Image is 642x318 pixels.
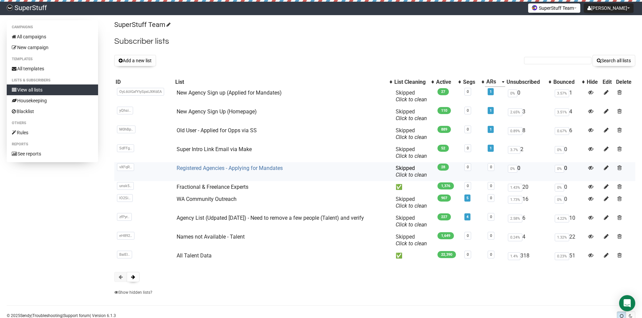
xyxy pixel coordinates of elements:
a: SuperStuff Team [114,21,170,29]
th: ID: No sort applied, sorting is disabled [114,77,174,87]
a: Names not Available - Talent [177,234,245,240]
a: All templates [7,63,98,74]
span: 0.89% [508,127,522,135]
th: Hide: No sort applied, sorting is disabled [585,77,601,87]
div: ARs [486,78,498,85]
a: Rules [7,127,98,138]
td: 3 [505,106,552,125]
button: SuperStuff Team [528,3,580,13]
div: Open Intercom Messenger [619,295,635,311]
a: Sendy [20,313,31,318]
td: 6 [552,125,585,143]
span: unsk5.. [117,182,134,190]
a: 1 [490,108,492,113]
a: 0 [490,234,492,238]
td: 6 [505,212,552,231]
a: 0 [490,252,492,257]
div: Delete [616,79,634,85]
span: 0% [555,184,564,191]
span: 0% [555,146,564,154]
div: Unsubscribed [507,79,546,85]
h2: Subscriber lists [114,35,635,47]
div: Active [436,79,455,85]
td: 16 [505,193,552,212]
td: 4 [505,231,552,250]
a: All campaigns [7,31,98,42]
span: 0.67% [555,127,569,135]
a: Click to clean [396,172,427,178]
span: 1,649 [437,232,454,239]
th: List: No sort applied, activate to apply an ascending sort [174,77,393,87]
span: 889 [437,126,451,133]
th: Segs: No sort applied, activate to apply an ascending sort [462,77,485,87]
a: 0 [467,234,469,238]
div: Bounced [553,79,579,85]
td: ✅ [393,181,435,193]
li: Campaigns [7,23,98,31]
span: 3.7% [508,146,520,154]
a: 0 [467,90,469,94]
span: 0.24% [508,234,522,241]
span: 1.43% [508,184,522,191]
a: Agency List (Udpated [DATE]) - Need to remove a few people (Talent) and verify [177,215,364,221]
a: 1 [490,127,492,132]
span: 27 [437,88,449,95]
a: 4 [466,215,468,219]
span: 1.4% [508,252,520,260]
div: Edit [603,79,613,85]
span: Skipped [396,146,427,159]
a: Housekeeping [7,95,98,106]
span: yQhsi.. [117,107,133,114]
a: 0 [467,165,469,169]
a: See reports [7,148,98,159]
td: 51 [552,250,585,262]
span: eH892.. [117,232,134,240]
li: Lists & subscribers [7,76,98,84]
span: 907 [437,195,451,202]
td: 0 [552,181,585,193]
a: New Agency Sign up (Applied for Mandates) [177,90,282,96]
span: 3.51% [555,108,569,116]
td: 0 [505,87,552,106]
span: 4.22% [555,215,569,222]
a: Click to clean [396,153,427,159]
a: 0 [490,215,492,219]
a: New Agency Sign Up (Homepage) [177,108,257,115]
td: ✅ [393,250,435,262]
a: All Talent Data [177,252,212,259]
span: 0% [555,165,564,173]
td: 20 [505,181,552,193]
button: [PERSON_NAME] [584,3,634,13]
span: SdFFg.. [117,144,134,152]
span: M0hBp.. [117,126,135,133]
a: 0 [467,252,469,257]
span: 1.32% [555,234,569,241]
img: 703728c54cf28541de94309996d5b0e3 [7,5,13,11]
a: 0 [490,165,492,169]
td: 318 [505,250,552,262]
div: List [175,79,386,85]
li: Reports [7,140,98,148]
span: Skipped [396,90,427,103]
th: Active: No sort applied, activate to apply an ascending sort [435,77,462,87]
a: 0 [467,184,469,188]
span: 22,390 [437,251,456,258]
td: 10 [552,212,585,231]
a: 0 [467,108,469,113]
div: ID [116,79,173,85]
span: lO2Si.. [117,194,133,202]
a: 1 [490,90,492,94]
td: 0 [552,193,585,212]
a: Fractional & Freelance Experts [177,184,248,190]
a: View all lists [7,84,98,95]
a: Click to clean [396,240,427,247]
a: 5 [466,196,468,200]
li: Templates [7,55,98,63]
span: 110 [437,107,451,114]
a: 0 [467,146,469,150]
td: 1 [552,87,585,106]
a: Click to clean [396,134,427,140]
button: Search all lists [592,55,635,66]
th: List Cleaning: No sort applied, activate to apply an ascending sort [393,77,435,87]
img: favicons [532,5,537,10]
